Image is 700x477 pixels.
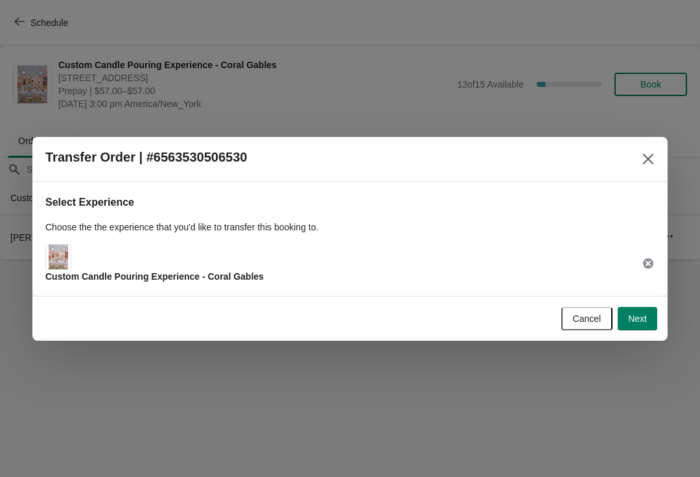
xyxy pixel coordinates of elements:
h2: Transfer Order | #6563530506530 [45,150,247,165]
span: Cancel [573,313,601,324]
span: Next [628,313,647,324]
span: Custom Candle Pouring Experience - Coral Gables [45,271,264,282]
h2: Select Experience [45,195,655,210]
img: Main Experience Image [49,245,69,269]
button: Cancel [561,307,613,330]
button: Close [636,147,660,171]
button: Next [618,307,657,330]
p: Choose the the experience that you'd like to transfer this booking to. [45,221,655,234]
